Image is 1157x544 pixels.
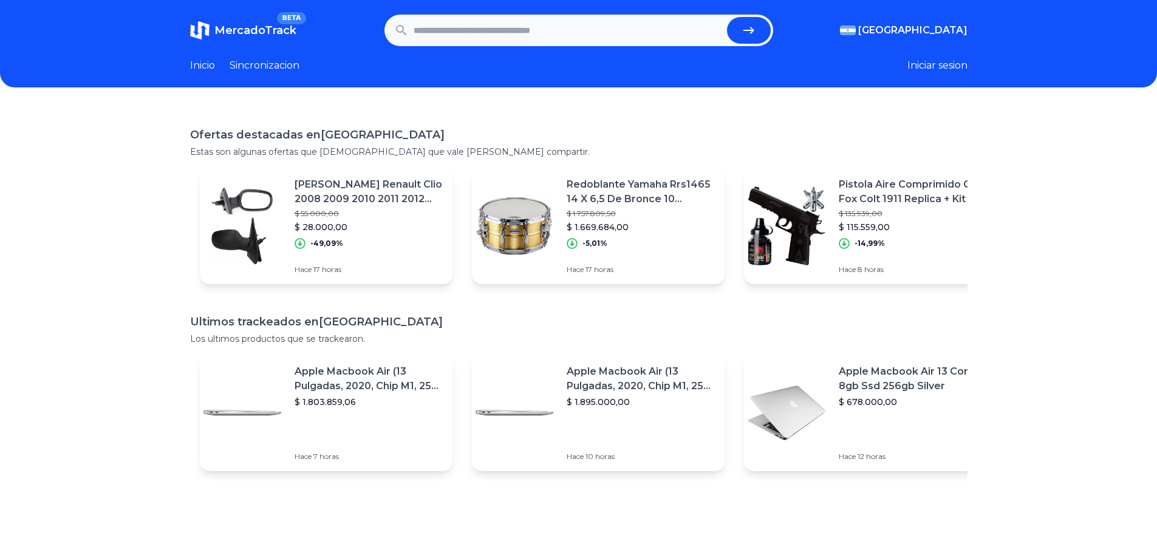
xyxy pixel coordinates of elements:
p: Estas son algunas ofertas que [DEMOGRAPHIC_DATA] que vale [PERSON_NAME] compartir. [190,146,968,158]
p: Hace 7 horas [295,452,443,461]
p: Apple Macbook Air (13 Pulgadas, 2020, Chip M1, 256 Gb De Ssd, 8 Gb De Ram) - Plata [295,364,443,393]
a: Featured imagePistola Aire Comprimido Co2 Fox Colt 1911 Replica + Kit$ 135.939,00$ 115.559,00-14,... [744,168,997,284]
img: Featured image [472,183,557,268]
p: -49,09% [310,239,343,248]
p: $ 28.000,00 [295,221,443,233]
a: Featured imageApple Macbook Air (13 Pulgadas, 2020, Chip M1, 256 Gb De Ssd, 8 Gb De Ram) - Plata$... [200,355,452,471]
p: Apple Macbook Air 13 Core I5 8gb Ssd 256gb Silver [839,364,987,393]
p: Pistola Aire Comprimido Co2 Fox Colt 1911 Replica + Kit [839,177,987,206]
p: $ 55.000,00 [295,209,443,219]
img: Featured image [744,183,829,268]
p: $ 1.669.684,00 [567,221,715,233]
a: Featured imageApple Macbook Air (13 Pulgadas, 2020, Chip M1, 256 Gb De Ssd, 8 Gb De Ram) - Plata$... [472,355,725,471]
p: $ 135.939,00 [839,209,987,219]
span: [GEOGRAPHIC_DATA] [858,23,968,38]
img: Featured image [200,183,285,268]
p: Redoblante Yamaha Rrs1465 14 X 6,5 De Bronce 10 [PERSON_NAME] [567,177,715,206]
p: Hace 17 horas [567,265,715,274]
img: Featured image [472,370,557,455]
p: Hace 17 horas [295,265,443,274]
button: [GEOGRAPHIC_DATA] [840,23,968,38]
p: [PERSON_NAME] Renault Clio 2008 2009 2010 2011 2012 Derecho [295,177,443,206]
span: BETA [277,12,305,24]
p: $ 678.000,00 [839,396,987,408]
p: $ 1.757.809,50 [567,209,715,219]
p: Los ultimos productos que se trackearon. [190,333,968,345]
p: Hace 12 horas [839,452,987,461]
p: -5,01% [582,239,607,248]
h1: Ofertas destacadas en [GEOGRAPHIC_DATA] [190,126,968,143]
a: Featured image[PERSON_NAME] Renault Clio 2008 2009 2010 2011 2012 Derecho$ 55.000,00$ 28.000,00-4... [200,168,452,284]
p: Hace 10 horas [567,452,715,461]
span: MercadoTrack [214,24,296,37]
p: -14,99% [855,239,885,248]
img: Argentina [840,25,856,35]
img: Featured image [200,370,285,455]
p: $ 1.895.000,00 [567,396,715,408]
p: $ 115.559,00 [839,221,987,233]
p: $ 1.803.859,06 [295,396,443,408]
p: Hace 8 horas [839,265,987,274]
a: MercadoTrackBETA [190,21,296,40]
a: Featured imageApple Macbook Air 13 Core I5 8gb Ssd 256gb Silver$ 678.000,00Hace 12 horas [744,355,997,471]
a: Inicio [190,58,215,73]
img: MercadoTrack [190,21,210,40]
p: Apple Macbook Air (13 Pulgadas, 2020, Chip M1, 256 Gb De Ssd, 8 Gb De Ram) - Plata [567,364,715,393]
img: Featured image [744,370,829,455]
button: Iniciar sesion [907,58,968,73]
h1: Ultimos trackeados en [GEOGRAPHIC_DATA] [190,313,968,330]
a: Featured imageRedoblante Yamaha Rrs1465 14 X 6,5 De Bronce 10 [PERSON_NAME]$ 1.757.809,50$ 1.669.... [472,168,725,284]
a: Sincronizacion [230,58,299,73]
